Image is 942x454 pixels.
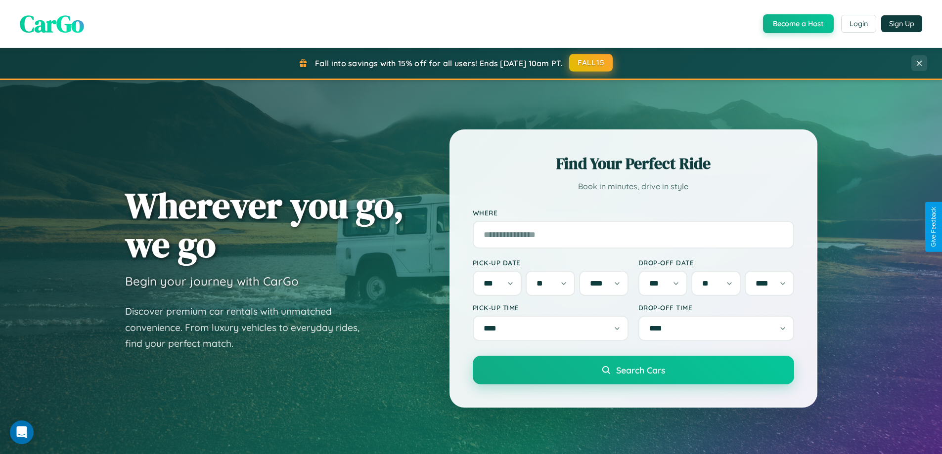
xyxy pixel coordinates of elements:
p: Book in minutes, drive in style [473,179,794,194]
label: Where [473,208,794,217]
button: FALL15 [569,54,613,72]
button: Search Cars [473,356,794,384]
button: Become a Host [763,14,834,33]
span: Search Cars [616,365,665,375]
span: CarGo [20,7,84,40]
label: Pick-up Time [473,303,628,312]
h3: Begin your journey with CarGo [125,274,299,289]
div: Open Intercom Messenger [10,420,34,444]
h1: Wherever you go, we go [125,186,404,264]
p: Discover premium car rentals with unmatched convenience. From luxury vehicles to everyday rides, ... [125,303,372,352]
label: Drop-off Date [638,258,794,267]
label: Drop-off Time [638,303,794,312]
button: Sign Up [881,15,922,32]
label: Pick-up Date [473,258,628,267]
h2: Find Your Perfect Ride [473,153,794,174]
button: Login [841,15,876,33]
div: Give Feedback [930,207,937,247]
span: Fall into savings with 15% off for all users! Ends [DATE] 10am PT. [315,58,563,68]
